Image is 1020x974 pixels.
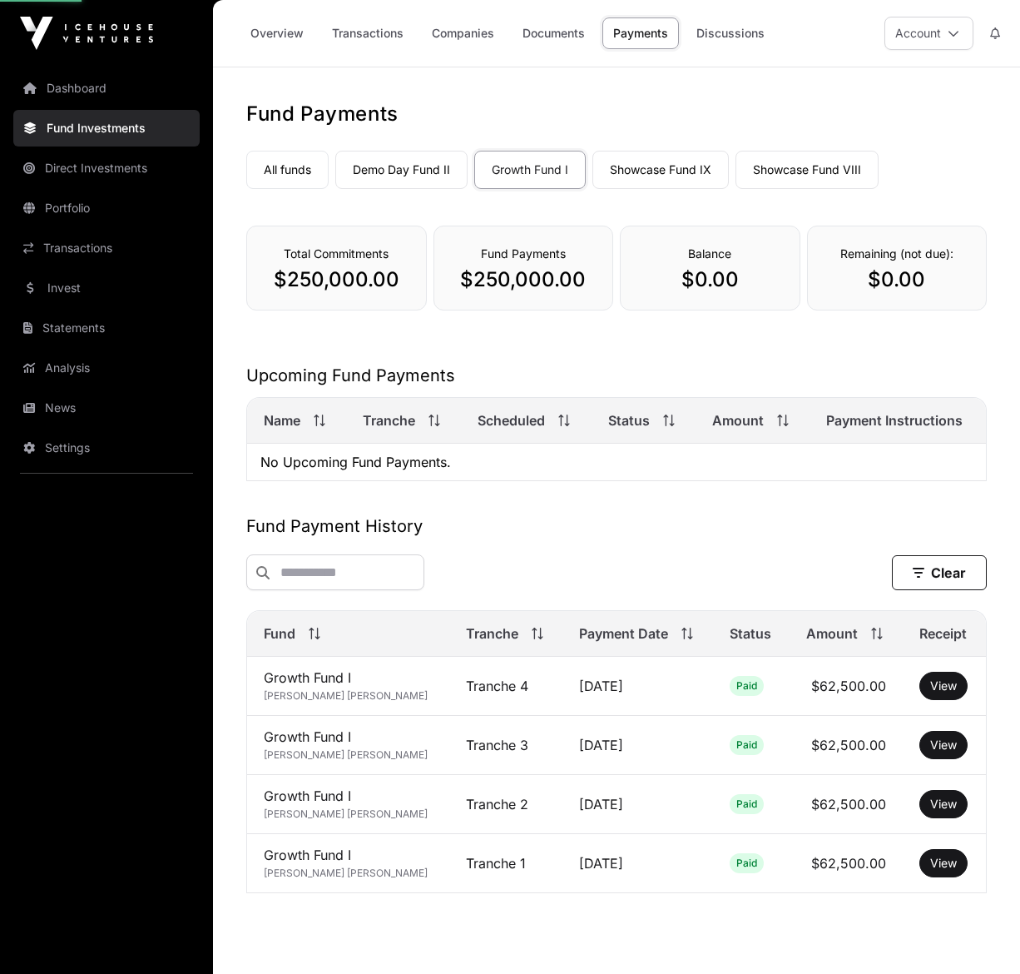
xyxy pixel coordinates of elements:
td: $62,500.00 [790,834,902,893]
p: $0.00 [637,266,783,293]
span: [PERSON_NAME] [PERSON_NAME] [264,867,428,879]
a: Showcase Fund VIII [735,151,879,189]
a: Discussions [686,17,775,49]
td: Growth Fund I [247,716,449,775]
span: Scheduled [478,410,545,430]
span: Amount [806,624,858,644]
span: Receipt [919,624,967,644]
a: View [930,678,957,694]
img: Icehouse Ventures Logo [20,17,153,50]
td: Tranche 4 [449,657,562,716]
iframe: Chat Widget [937,894,1020,974]
td: $62,500.00 [790,716,902,775]
a: Transactions [13,230,200,266]
button: View [919,731,968,759]
td: [DATE] [562,716,713,775]
a: Fund Investments [13,110,200,147]
span: [PERSON_NAME] [PERSON_NAME] [264,748,428,761]
td: Growth Fund I [247,657,449,716]
h1: Fund Payments [246,101,987,127]
p: $250,000.00 [451,266,597,293]
span: Status [608,410,650,430]
td: [DATE] [562,775,713,834]
h2: Fund Payment History [246,514,987,538]
span: Paid [736,679,757,693]
a: Invest [13,270,200,306]
td: Growth Fund I [247,775,449,834]
button: View [919,849,968,877]
span: Name [264,410,300,430]
a: Portfolio [13,190,200,226]
span: Payment Instructions [826,410,963,430]
a: All funds [246,151,329,189]
td: $62,500.00 [790,657,902,716]
td: Tranche 2 [449,775,562,834]
a: Documents [512,17,596,49]
td: No Upcoming Fund Payments. [247,444,986,481]
a: Showcase Fund IX [592,151,729,189]
a: View [930,796,957,812]
button: Account [884,17,973,50]
a: Statements [13,310,200,346]
a: Growth Fund I [474,151,586,189]
span: Paid [736,857,757,870]
span: Paid [736,798,757,811]
td: Growth Fund I [247,834,449,893]
td: Tranche 1 [449,834,562,893]
span: Remaining (not due): [840,246,953,261]
span: Balance [688,246,731,261]
a: Direct Investments [13,150,200,186]
span: Tranche [466,624,518,644]
a: View [930,855,957,872]
span: Total Commitments [284,246,389,261]
a: Analysis [13,350,200,386]
button: View [919,672,968,700]
td: $62,500.00 [790,775,902,834]
span: Fund Payments [481,246,566,261]
a: Settings [13,430,200,466]
button: View [919,790,968,818]
p: $250,000.00 [264,266,409,293]
span: Status [730,624,771,644]
a: Transactions [321,17,414,49]
a: Demo Day Fund II [335,151,468,189]
span: Amount [712,410,764,430]
span: [PERSON_NAME] [PERSON_NAME] [264,689,428,702]
button: Clear [892,555,987,590]
a: View [930,737,957,753]
h2: Upcoming Fund Payments [246,364,987,387]
span: Payment Date [579,624,668,644]
a: News [13,390,200,426]
a: Overview [240,17,314,49]
p: $0.00 [824,266,970,293]
td: [DATE] [562,657,713,716]
td: Tranche 3 [449,716,562,775]
span: Paid [736,738,757,752]
a: Companies [421,17,505,49]
span: Tranche [363,410,415,430]
a: Payments [602,17,679,49]
td: [DATE] [562,834,713,893]
a: Dashboard [13,70,200,107]
span: [PERSON_NAME] [PERSON_NAME] [264,808,428,820]
span: Fund [264,624,295,644]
